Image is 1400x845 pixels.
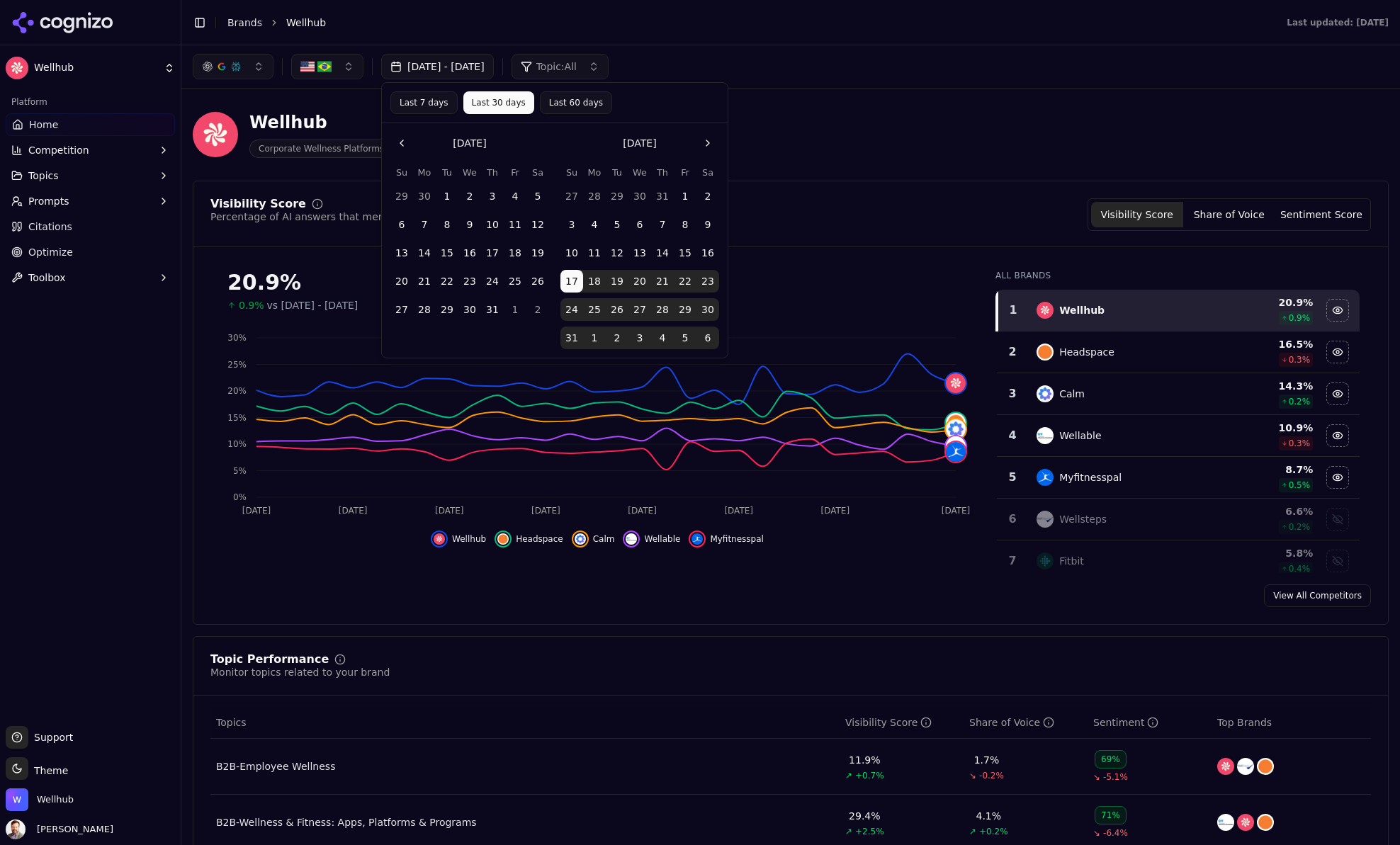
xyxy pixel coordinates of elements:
button: Thursday, July 3rd, 2025 [481,185,504,208]
img: myfitnesspal [1037,469,1054,486]
button: Tuesday, August 19th, 2025, selected [606,270,628,293]
button: Show wellsteps data [1326,508,1349,531]
span: Topics [216,715,247,730]
span: 0.2 % [1289,521,1311,533]
button: Wednesday, August 6th, 2025 [628,213,651,236]
button: Monday, July 7th, 2025 [413,213,436,236]
button: Tuesday, July 29th, 2025 [606,185,628,208]
button: Last 30 days [463,91,534,114]
div: 1 [1004,302,1022,319]
img: Wellhub [6,788,28,811]
button: Competition [6,139,175,161]
div: Topic Performance [210,654,329,665]
span: +0.7% [855,770,884,781]
table: August 2025 [560,166,719,349]
div: 71% [1095,806,1127,824]
a: View All Competitors [1264,584,1371,607]
tspan: [DATE] [339,506,368,516]
button: Wednesday, September 3rd, 2025, selected [628,327,651,349]
span: ↘ [1093,827,1100,839]
tspan: 30% [227,333,247,343]
span: Headspace [516,533,563,545]
a: Optimize [6,241,175,263]
button: Wednesday, July 16th, 2025 [458,242,481,264]
button: Sunday, August 17th, 2025, selected [560,270,583,293]
span: ↗ [845,826,852,837]
img: headspace [497,533,509,545]
img: wellhub [946,373,966,393]
span: Topics [28,169,59,183]
button: Saturday, August 2nd, 2025 [526,298,549,321]
th: Friday [504,166,526,179]
button: Sunday, July 27th, 2025 [560,185,583,208]
button: Friday, July 11th, 2025 [504,213,526,236]
span: +2.5% [855,826,884,837]
div: Wellable [1059,429,1101,443]
span: Calm [593,533,615,545]
span: 0.4 % [1289,563,1311,574]
button: Sunday, July 27th, 2025 [390,298,413,321]
th: Top Brands [1212,707,1371,739]
tspan: [DATE] [435,506,464,516]
button: Toolbox [6,266,175,289]
button: Thursday, September 4th, 2025, selected [651,327,674,349]
span: Corporate Wellness Platforms [249,140,393,158]
button: Saturday, July 12th, 2025 [526,213,549,236]
button: Friday, August 22nd, 2025, selected [674,270,696,293]
th: Sunday [560,166,583,179]
div: 5 [1003,469,1022,486]
a: Brands [227,17,262,28]
button: Topics [6,164,175,187]
tspan: 5% [233,466,247,476]
button: Sunday, August 3rd, 2025 [560,213,583,236]
button: Hide calm data [572,531,615,548]
img: wellhub [434,533,445,545]
table: July 2025 [390,166,549,321]
tspan: [DATE] [242,506,271,516]
div: 16.5 % [1219,337,1313,351]
button: Sunday, August 31st, 2025, selected [560,327,583,349]
button: Hide myfitnesspal data [689,531,764,548]
img: headspace [1037,344,1054,361]
button: Saturday, July 19th, 2025 [526,242,549,264]
div: 8.7 % [1219,463,1313,477]
img: Chris Dean [6,820,26,839]
button: Sunday, July 6th, 2025 [390,213,413,236]
button: Monday, June 30th, 2025 [413,185,436,208]
tspan: [DATE] [942,506,971,516]
th: Sunday [390,166,413,179]
button: Monday, August 25th, 2025, selected [583,298,606,321]
div: 3 [1003,385,1022,402]
button: Hide headspace data [495,531,563,548]
div: 1.7% [974,753,1000,767]
span: Support [28,730,73,744]
button: Wednesday, July 23rd, 2025 [458,270,481,293]
th: Monday [583,166,606,179]
button: Wednesday, July 9th, 2025 [458,213,481,236]
span: ↗ [845,770,852,781]
button: Saturday, September 6th, 2025, selected [696,327,719,349]
button: Sentiment Score [1275,202,1367,227]
button: Thursday, July 31st, 2025 [481,298,504,321]
button: Sunday, June 29th, 2025 [390,185,413,208]
th: Monday [413,166,436,179]
tspan: 10% [227,439,247,449]
span: Home [29,118,58,132]
div: Last updated: [DATE] [1287,17,1389,28]
button: Wednesday, August 27th, 2025, selected [628,298,651,321]
span: -6.4% [1103,827,1128,839]
tr: 3calmCalm14.3%0.2%Hide calm data [997,373,1360,415]
button: Saturday, August 2nd, 2025 [696,185,719,208]
tspan: [DATE] [724,506,753,516]
div: 10.9 % [1219,421,1313,435]
th: visibilityScore [840,707,964,739]
button: Thursday, August 7th, 2025 [651,213,674,236]
button: Monday, September 1st, 2025, selected [583,327,606,349]
img: headspace [1257,758,1274,775]
button: Saturday, August 16th, 2025 [696,242,719,264]
div: Wellsteps [1059,512,1107,526]
button: Thursday, July 10th, 2025 [481,213,504,236]
button: Last 60 days [540,91,612,114]
button: Thursday, July 24th, 2025 [481,270,504,293]
button: Open organization switcher [6,788,74,811]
